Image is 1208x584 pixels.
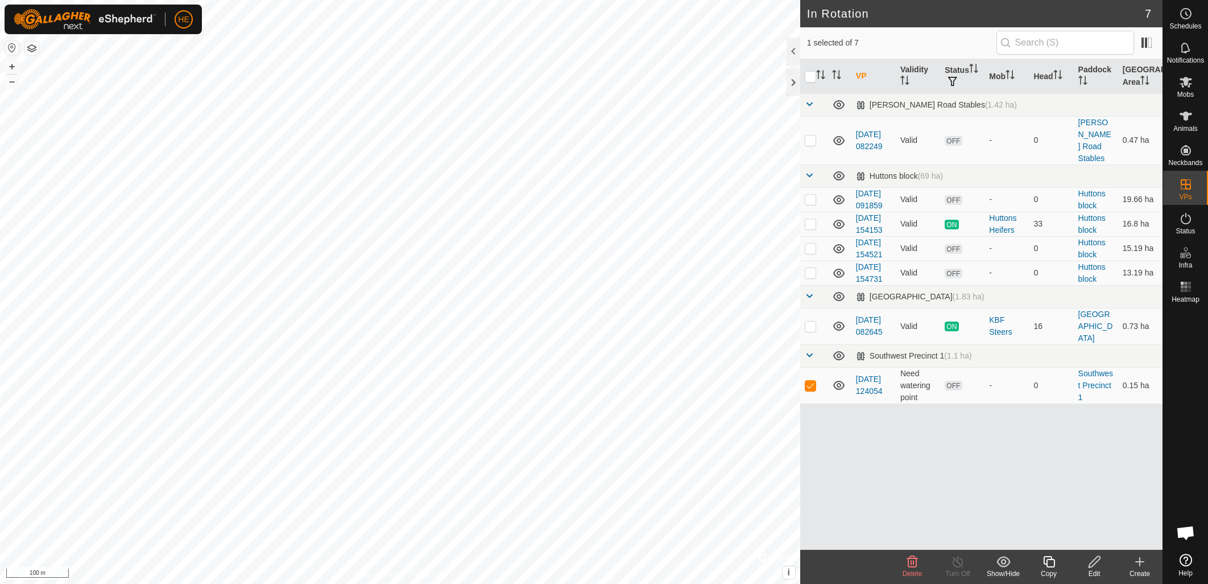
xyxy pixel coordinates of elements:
td: 16 [1029,308,1073,344]
div: KBF Steers [989,314,1024,338]
th: [GEOGRAPHIC_DATA] Area [1118,59,1163,94]
span: Help [1178,570,1193,577]
p-sorticon: Activate to sort [900,77,909,87]
th: VP [851,59,896,94]
td: Valid [896,308,940,344]
button: – [5,75,19,88]
div: [GEOGRAPHIC_DATA] [856,292,984,302]
p-sorticon: Activate to sort [1140,77,1149,87]
div: Copy [1026,569,1072,579]
td: 33 [1029,212,1073,236]
a: [DATE] 154731 [856,262,883,283]
span: OFF [945,244,962,254]
td: 0.73 ha [1118,308,1163,344]
p-sorticon: Activate to sort [1053,72,1062,81]
td: Valid [896,187,940,212]
div: Edit [1072,569,1117,579]
td: 16.8 ha [1118,212,1163,236]
span: (1.42 ha) [985,100,1017,109]
span: i [788,567,790,577]
span: Neckbands [1168,159,1202,166]
span: Infra [1178,262,1192,269]
td: 19.66 ha [1118,187,1163,212]
span: ON [945,220,958,229]
h2: In Rotation [807,7,1145,20]
span: Notifications [1167,57,1204,64]
a: [DATE] 082249 [856,130,883,151]
td: 0 [1029,261,1073,285]
p-sorticon: Activate to sort [816,72,825,81]
button: Map Layers [25,42,39,55]
span: OFF [945,195,962,205]
td: 0 [1029,236,1073,261]
td: 0 [1029,187,1073,212]
span: OFF [945,269,962,278]
button: i [783,566,795,579]
td: Valid [896,236,940,261]
span: (1.83 ha) [953,292,984,301]
th: Mob [984,59,1029,94]
td: 13.19 ha [1118,261,1163,285]
td: 0.47 ha [1118,116,1163,164]
div: Create [1117,569,1163,579]
span: OFF [945,136,962,146]
th: Head [1029,59,1073,94]
div: - [989,134,1024,146]
span: (69 ha) [918,171,943,180]
p-sorticon: Activate to sort [969,65,978,75]
a: Huttons block [1078,238,1106,259]
td: Valid [896,116,940,164]
a: Huttons block [1078,213,1106,235]
a: Contact Us [411,569,445,579]
img: Gallagher Logo [14,9,156,30]
span: Mobs [1177,91,1194,98]
a: [DATE] 124054 [856,375,883,396]
div: Huttons block [856,171,943,181]
td: Need watering point [896,367,940,404]
span: OFF [945,381,962,390]
div: - [989,267,1024,279]
div: Open chat [1169,516,1203,550]
div: [PERSON_NAME] Road Stables [856,100,1017,110]
div: - [989,242,1024,254]
span: (1.1 ha) [944,351,971,360]
input: Search (S) [996,31,1134,55]
span: Status [1176,228,1195,235]
div: Show/Hide [981,569,1026,579]
a: Huttons block [1078,262,1106,283]
a: Privacy Policy [355,569,398,579]
td: 0 [1029,116,1073,164]
th: Status [940,59,984,94]
td: 0.15 ha [1118,367,1163,404]
th: Validity [896,59,940,94]
a: [DATE] 091859 [856,189,883,210]
span: 7 [1145,5,1151,22]
span: Animals [1173,125,1198,132]
button: + [5,60,19,73]
div: Southwest Precinct 1 [856,351,972,361]
th: Paddock [1074,59,1118,94]
a: Huttons block [1078,189,1106,210]
a: Help [1163,549,1208,581]
div: Huttons Heifers [989,212,1024,236]
td: 0 [1029,367,1073,404]
span: 1 selected of 7 [807,37,996,49]
a: Southwest Precinct 1 [1078,369,1113,402]
div: Turn Off [935,569,981,579]
td: 15.19 ha [1118,236,1163,261]
td: Valid [896,212,940,236]
td: Valid [896,261,940,285]
div: - [989,380,1024,392]
div: - [989,194,1024,205]
p-sorticon: Activate to sort [1078,77,1087,87]
span: Heatmap [1172,296,1199,303]
span: HE [178,14,189,26]
span: Delete [903,570,922,578]
a: [GEOGRAPHIC_DATA] [1078,310,1113,343]
button: Reset Map [5,41,19,55]
span: ON [945,322,958,331]
a: [PERSON_NAME] Road Stables [1078,118,1111,163]
span: Schedules [1169,23,1201,30]
span: VPs [1179,194,1192,200]
a: [DATE] 082645 [856,315,883,336]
